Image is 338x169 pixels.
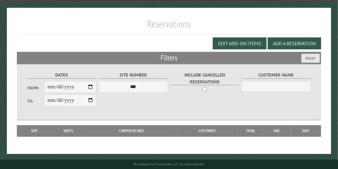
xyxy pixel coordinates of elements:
[20,125,49,137] th: Site
[268,37,321,49] button: Add a Reservation
[27,72,97,79] label: Dates
[213,37,267,49] button: Edit Add-on Items
[27,85,45,91] label: From:
[87,125,176,137] th: Camper Details
[291,125,321,137] th: Edit
[238,125,263,137] th: Total
[99,72,168,79] label: Site Number
[176,125,238,137] th: Customer
[242,72,311,79] label: Customer Name
[301,54,320,63] button: Reset
[170,72,240,85] label: Include Cancelled Reservations
[263,125,291,137] th: Due
[17,18,321,35] h1: Reservations
[17,52,321,64] h2: Filters
[49,125,87,137] th: Dates
[134,162,204,166] small: © Campground Commander LLC. All rights reserved.
[27,98,45,104] label: To:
